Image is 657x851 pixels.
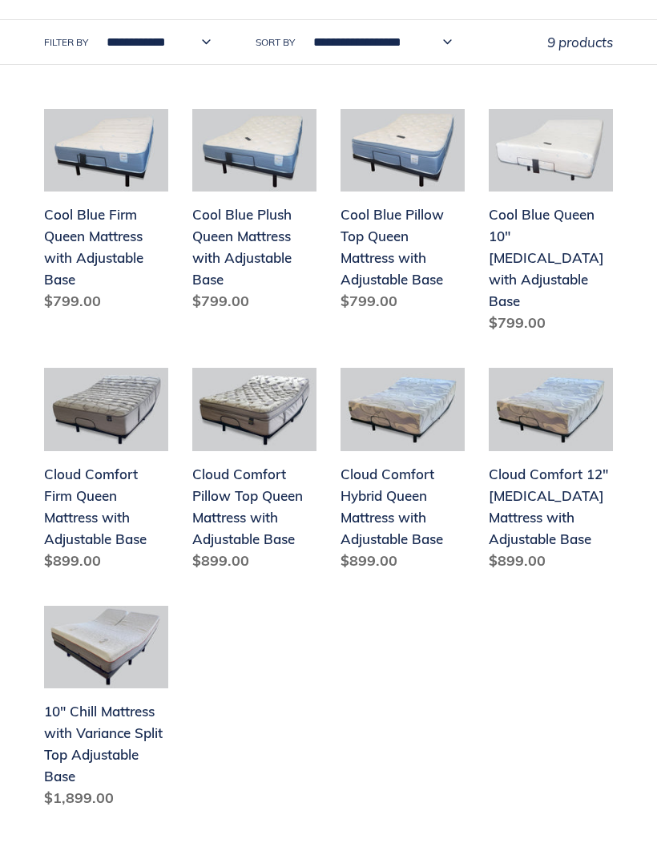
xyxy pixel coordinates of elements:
span: 9 products [547,34,613,50]
a: Cool Blue Queen 10" Memory Foam with Adjustable Base [489,109,613,340]
a: Cool Blue Plush Queen Mattress with Adjustable Base [192,109,316,318]
a: Cool Blue Pillow Top Queen Mattress with Adjustable Base [341,109,465,318]
a: Cloud Comfort 12" Memory Foam Mattress with Adjustable Base [489,368,613,577]
label: Filter by [44,35,88,50]
a: Cloud Comfort Hybrid Queen Mattress with Adjustable Base [341,368,465,577]
a: Cool Blue Firm Queen Mattress with Adjustable Base [44,109,168,318]
a: 10" Chill Mattress with Variance Split Top Adjustable Base [44,606,168,815]
label: Sort by [256,35,295,50]
a: Cloud Comfort Pillow Top Queen Mattress with Adjustable Base [192,368,316,577]
a: Cloud Comfort Firm Queen Mattress with Adjustable Base [44,368,168,577]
